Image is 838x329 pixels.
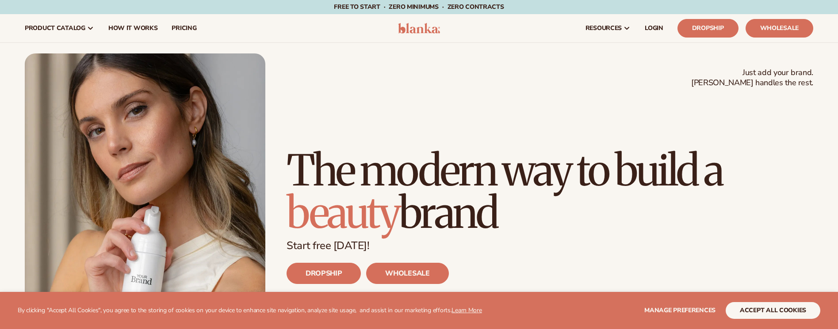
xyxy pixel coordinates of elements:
a: Dropship [677,19,739,38]
p: Start free [DATE]! [287,239,813,252]
a: WHOLESALE [366,263,448,284]
button: Manage preferences [644,302,716,319]
p: By clicking "Accept All Cookies", you agree to the storing of cookies on your device to enhance s... [18,307,482,314]
span: pricing [172,25,196,32]
span: Just add your brand. [PERSON_NAME] handles the rest. [691,68,813,88]
span: LOGIN [645,25,663,32]
span: Free to start · ZERO minimums · ZERO contracts [334,3,504,11]
span: beauty [287,186,399,239]
a: DROPSHIP [287,263,361,284]
span: Manage preferences [644,306,716,314]
a: Learn More [452,306,482,314]
button: accept all cookies [726,302,820,319]
h1: The modern way to build a brand [287,149,813,234]
span: resources [585,25,622,32]
span: How It Works [108,25,158,32]
a: resources [578,14,638,42]
a: product catalog [18,14,101,42]
a: LOGIN [638,14,670,42]
img: logo [398,23,440,34]
a: pricing [165,14,203,42]
a: How It Works [101,14,165,42]
span: product catalog [25,25,85,32]
a: Wholesale [746,19,813,38]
